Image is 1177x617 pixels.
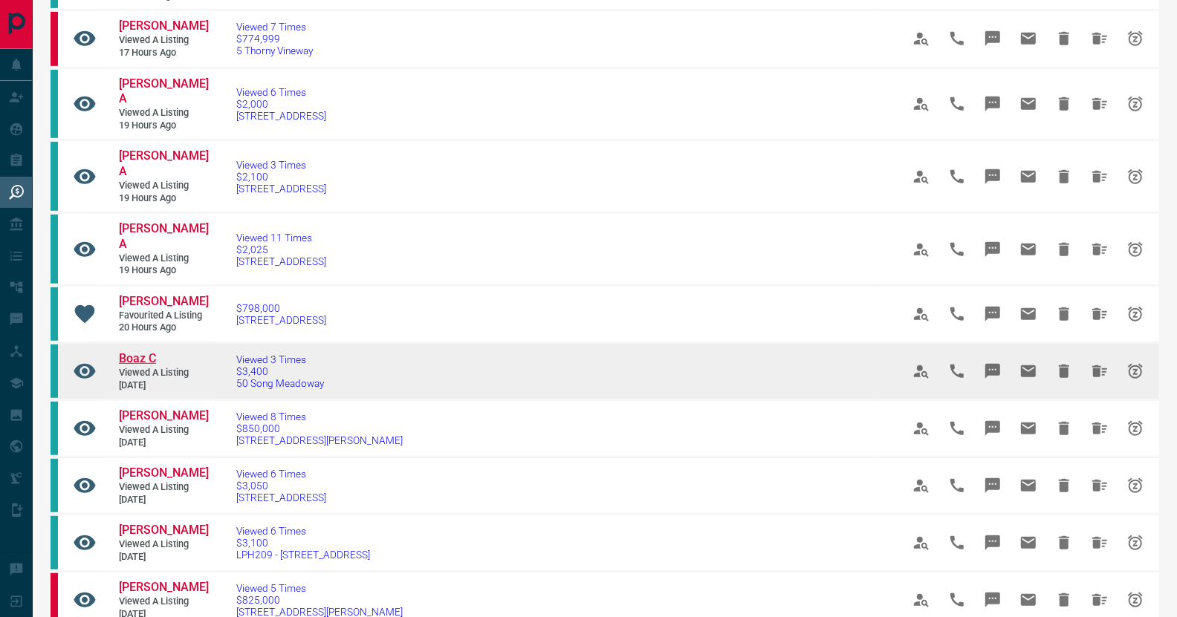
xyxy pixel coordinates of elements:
span: Email [1011,411,1046,446]
span: [DATE] [119,379,208,392]
a: [PERSON_NAME] [119,580,208,595]
span: Hide [1046,525,1082,561]
span: [PERSON_NAME] [119,466,209,480]
span: Viewed a Listing [119,180,208,192]
span: Email [1011,232,1046,267]
span: Hide [1046,21,1082,56]
a: Viewed 7 Times$774,9995 Thorny Vineway [236,21,313,56]
a: [PERSON_NAME] [119,294,208,310]
span: Viewed a Listing [119,538,208,551]
span: Hide All from Simmons [1082,411,1118,446]
span: Email [1011,525,1046,561]
span: [STREET_ADDRESS] [236,314,326,326]
span: Snooze [1118,353,1153,389]
span: $2,025 [236,244,326,255]
a: Viewed 3 Times$2,100[STREET_ADDRESS] [236,159,326,195]
span: 19 hours ago [119,192,208,205]
span: [PERSON_NAME] A [119,148,209,178]
span: Message [975,232,1011,267]
span: [STREET_ADDRESS] [236,110,326,122]
span: 20 hours ago [119,321,208,334]
div: condos.ca [51,142,58,211]
span: [STREET_ADDRESS][PERSON_NAME] [236,434,403,446]
span: Email [1011,21,1046,56]
span: $774,999 [236,33,313,45]
span: $3,100 [236,537,370,549]
span: Viewed 8 Times [236,411,403,422]
span: View Profile [904,468,939,503]
span: Message [975,411,1011,446]
span: View Profile [904,86,939,122]
span: Call [939,353,975,389]
span: Call [939,21,975,56]
a: Viewed 11 Times$2,025[STREET_ADDRESS] [236,232,326,267]
span: Hide [1046,86,1082,122]
span: Viewed 3 Times [236,159,326,171]
span: Viewed 6 Times [236,525,370,537]
span: Viewed a Listing [119,367,208,379]
span: LPH209 - [STREET_ADDRESS] [236,549,370,561]
span: [PERSON_NAME] A [119,76,209,106]
span: Call [939,86,975,122]
a: Viewed 6 Times$2,000[STREET_ADDRESS] [236,86,326,122]
span: Hide All from Ryan McDonell [1082,468,1118,503]
a: [PERSON_NAME] A [119,221,208,252]
span: Hide All from Shanice A [1082,159,1118,195]
span: View Profile [904,21,939,56]
span: $2,100 [236,171,326,183]
span: Message [975,468,1011,503]
span: [STREET_ADDRESS] [236,492,326,503]
span: Hide [1046,232,1082,267]
span: Viewed a Listing [119,107,208,120]
span: Message [975,86,1011,122]
div: property.ca [51,12,58,65]
a: [PERSON_NAME] [119,19,208,34]
span: Hide [1046,159,1082,195]
span: View Profile [904,411,939,446]
span: [STREET_ADDRESS] [236,183,326,195]
span: Email [1011,468,1046,503]
a: $798,000[STREET_ADDRESS] [236,302,326,326]
span: [PERSON_NAME] [119,294,209,308]
span: Email [1011,296,1046,332]
div: condos.ca [51,345,58,398]
span: Message [975,296,1011,332]
span: Hide [1046,296,1082,332]
a: Boaz C [119,351,208,367]
span: Favourited a Listing [119,310,208,322]
span: Snooze [1118,21,1153,56]
span: Viewed a Listing [119,595,208,608]
span: 19 hours ago [119,264,208,277]
span: Viewed 6 Times [236,86,326,98]
span: [STREET_ADDRESS] [236,255,326,267]
span: [PERSON_NAME] [119,523,209,537]
div: condos.ca [51,215,58,284]
span: [PERSON_NAME] [119,580,209,594]
span: Call [939,411,975,446]
span: Hide All from Dafi Malo [1082,296,1118,332]
div: condos.ca [51,70,58,139]
div: condos.ca [51,402,58,455]
a: Viewed 8 Times$850,000[STREET_ADDRESS][PERSON_NAME] [236,411,403,446]
span: [PERSON_NAME] [119,408,209,422]
span: 50 Song Meadoway [236,377,324,389]
span: Snooze [1118,411,1153,446]
a: [PERSON_NAME] A [119,148,208,180]
span: Email [1011,86,1046,122]
span: [DATE] [119,494,208,506]
span: [PERSON_NAME] [119,19,209,33]
span: 17 hours ago [119,47,208,59]
span: Viewed a Listing [119,252,208,265]
span: $2,000 [236,98,326,110]
span: Hide All from Shanice A [1082,86,1118,122]
span: Hide [1046,411,1082,446]
span: Viewed 11 Times [236,232,326,244]
span: Snooze [1118,159,1153,195]
span: Hide All from Shanice A [1082,232,1118,267]
span: Call [939,468,975,503]
span: $798,000 [236,302,326,314]
span: Call [939,232,975,267]
span: $3,400 [236,365,324,377]
span: Viewed 5 Times [236,582,403,594]
span: Call [939,296,975,332]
